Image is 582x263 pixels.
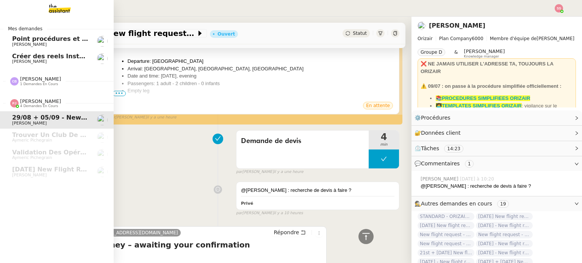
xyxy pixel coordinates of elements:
span: Point procédures et FAQ [12,35,95,42]
app-user-label: Knowledge manager [464,48,505,58]
span: [PERSON_NAME] [20,76,61,82]
div: @[PERSON_NAME] : recherche de devis à faire ? [241,187,394,194]
h4: Your Orizair journey – awaiting your confirmation [40,240,323,250]
span: il y a une heure [147,114,176,121]
span: Aymeric Pichegrain [12,138,52,143]
span: [DATE] à 10:20 [460,176,496,182]
span: Plan Company [439,36,472,41]
span: [DATE] New flight request - [PERSON_NAME] [12,166,167,173]
span: Procédures [421,115,451,121]
div: 🕵️Autres demandes en cours 19 [411,196,582,211]
nz-tag: 14:23 [444,145,463,153]
img: users%2FC9SBsJ0duuaSgpQFj5LgoEX8n0o2%2Favatar%2Fec9d51b8-9413-4189-adfb-7be4d8c96a3c [97,115,108,125]
span: 🕵️ [415,201,512,207]
span: Commentaires [421,160,460,167]
div: 🔐Données client [411,126,582,140]
span: Aymeric Pichegrain [12,155,52,160]
a: 📚PROCEDURES SIMPLIFIEES ORIZAIR [436,95,530,101]
span: 6000 [472,36,483,41]
span: 29/08 + 05/09 - New flight request - [PERSON_NAME] [12,114,196,121]
b: Privé [241,201,253,206]
a: [PERSON_NAME] [429,22,485,29]
small: [PERSON_NAME] [236,169,304,175]
span: 4 demandes en cours [20,104,58,108]
img: users%2FW4OQjB9BRtYK2an7yusO0WsYLsD3%2Favatar%2F28027066-518b-424c-8476-65f2e549ac29 [97,36,108,47]
img: users%2F1PNv5soDtMeKgnH5onPMHqwjzQn1%2Favatar%2Fd0f44614-3c2d-49b8-95e9-0356969fcfd1 [97,149,108,160]
span: ••• [113,91,126,96]
li: Empty leg [128,87,396,95]
span: Orizair [418,36,433,41]
div: ⚙️Procédures [411,110,582,125]
div: 💬Commentaires 1 [411,156,582,171]
span: [PERSON_NAME] [418,35,576,42]
span: [PERSON_NAME] [12,121,47,126]
nz-tag: 1 [465,160,474,168]
span: & [454,48,458,58]
span: [PERSON_NAME] [421,176,460,182]
li: Arrival: [GEOGRAPHIC_DATA], [GEOGRAPHIC_DATA], [GEOGRAPHIC_DATA] [128,65,396,73]
span: Trouver un club de tennis pour septembre [12,131,160,139]
span: il y a 10 heures [274,210,303,216]
span: Knowledge manager [464,54,499,59]
img: users%2FoFdbodQ3TgNoWt9kP3GXAs5oaCq1%2Favatar%2Fprofile-pic.png [97,53,108,64]
li: Date and time: [DATE], evening [128,72,396,80]
div: ⏲️Tâches 14:23 [411,141,582,156]
span: Données client [421,130,461,136]
strong: ❌ NE JAMAIS UTILISER L'ADRESSE TA, TOUJOURS LA ORIZAIR [421,61,553,74]
span: Membre d'équipe de [490,36,537,41]
span: 29/08 + 05/09 - New flight request - [PERSON_NAME] [39,30,196,37]
div: @[PERSON_NAME] : recherche de devis à faire ? [421,182,576,190]
span: [PERSON_NAME] [20,98,61,104]
span: STANDARD - ORIZAIR - [DATE] [418,213,474,220]
img: users%2F1PNv5soDtMeKgnH5onPMHqwjzQn1%2Favatar%2Fd0f44614-3c2d-49b8-95e9-0356969fcfd1 [97,132,108,143]
strong: ⚠️ 09/07 : on passe à la procédure simplifiée officiellement : [421,83,561,89]
span: Validation des opérations comptables [12,149,144,156]
span: Tâches [421,145,439,151]
li: Departure: [GEOGRAPHIC_DATA] [128,58,396,65]
span: par [236,169,242,175]
span: par [236,210,242,216]
span: [DATE] - New flight request - [PERSON_NAME] [476,240,533,247]
small: [PERSON_NAME] [236,210,303,216]
span: Demande de devis [241,135,364,147]
span: 🔐 [415,129,464,137]
span: New flight request - [PERSON_NAME] [418,240,474,247]
span: 💬 [415,160,477,167]
span: Répondre [274,229,299,236]
span: min [369,142,399,148]
button: Répondre [271,228,308,237]
li: : vigilance sur le dashboard utiliser uniquement les templates avec ✈️Orizair pour éviter les con... [436,102,573,124]
span: Mes demandes [3,25,47,33]
span: Autres demandes en cours [421,201,492,207]
nz-tag: 19 [497,200,509,208]
div: Ouvert [217,32,235,36]
img: users%2FC9SBsJ0duuaSgpQFj5LgoEX8n0o2%2Favatar%2Fec9d51b8-9413-4189-adfb-7be4d8c96a3c [418,22,426,30]
span: [PERSON_NAME] [12,59,47,64]
span: Statut [353,31,367,36]
a: [EMAIL_ADDRESS][DOMAIN_NAME] [95,229,181,236]
span: il y a une heure [274,169,304,175]
span: [DATE] New flight request - [PERSON_NAME] [418,222,474,229]
small: [PERSON_NAME] [109,114,177,121]
span: [DATE] - New flight request - [PERSON_NAME] [476,222,533,229]
span: 21st + [DATE] New flight request - Ash Datta [418,249,474,257]
span: 4 [369,132,399,142]
img: svg [555,4,563,12]
span: 1 demandes en cours [20,82,58,86]
img: svg [10,77,19,86]
span: [DATE] - New flight request - [PERSON_NAME] [476,249,533,257]
img: users%2FC9SBsJ0duuaSgpQFj5LgoEX8n0o2%2Favatar%2Fec9d51b8-9413-4189-adfb-7be4d8c96a3c [97,167,108,177]
span: En attente [366,103,390,108]
li: Passengers: 1 adult - 2 children - 0 infants [128,80,396,87]
span: New flight request - [PERSON_NAME] [418,231,474,238]
img: svg [10,99,19,107]
span: Créer des reels Instagram [12,53,101,60]
span: [DATE] New flight request - [PERSON_NAME] [476,213,533,220]
span: [PERSON_NAME] [12,173,47,177]
span: New flight request - [PERSON_NAME] [476,231,533,238]
a: 👩‍💻TEMPLATES SIMPLIFIES ORIZAIR [436,103,522,109]
span: ⏲️ [415,145,470,151]
nz-tag: Groupe D [418,48,445,56]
